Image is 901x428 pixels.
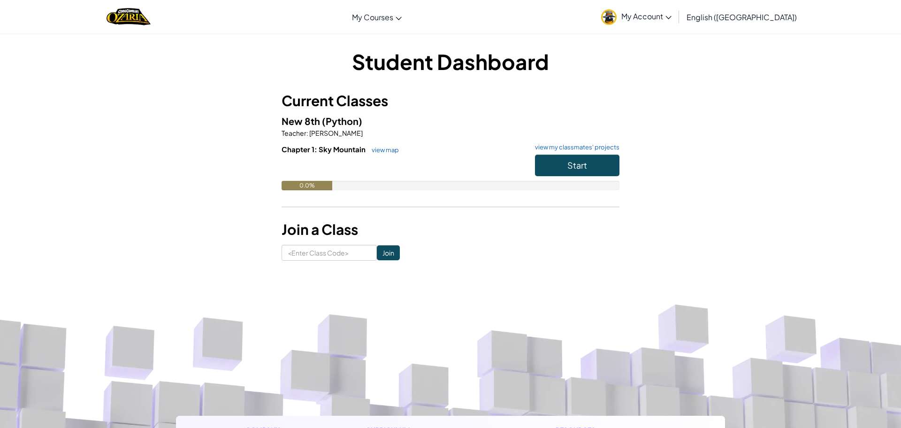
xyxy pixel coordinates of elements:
[535,155,619,176] button: Start
[282,90,619,111] h3: Current Classes
[687,12,797,22] span: English ([GEOGRAPHIC_DATA])
[282,245,377,261] input: <Enter Class Code>
[377,245,400,260] input: Join
[567,160,587,171] span: Start
[352,12,393,22] span: My Courses
[282,145,367,154] span: Chapter 1: Sky Mountain
[107,7,150,26] img: Home
[282,181,332,190] div: 0.0%
[282,219,619,240] h3: Join a Class
[621,11,672,21] span: My Account
[107,7,150,26] a: Ozaria by CodeCombat logo
[308,129,363,137] span: [PERSON_NAME]
[282,129,306,137] span: Teacher
[601,9,617,25] img: avatar
[596,2,676,31] a: My Account
[282,47,619,76] h1: Student Dashboard
[322,115,362,127] span: (Python)
[530,144,619,150] a: view my classmates' projects
[347,4,406,30] a: My Courses
[306,129,308,137] span: :
[282,115,322,127] span: New 8th
[682,4,802,30] a: English ([GEOGRAPHIC_DATA])
[367,146,399,154] a: view map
